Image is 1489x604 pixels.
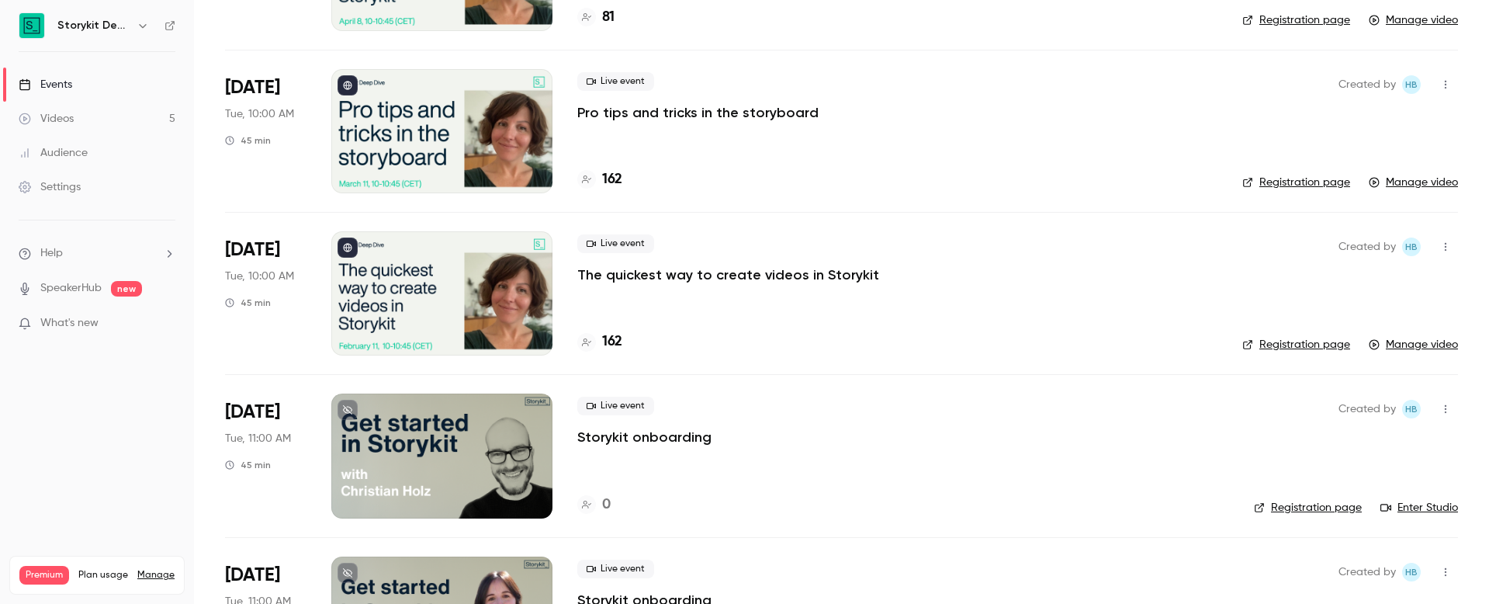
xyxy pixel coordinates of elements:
[602,332,622,352] h4: 162
[1402,400,1421,418] span: Heidi Bordal
[19,13,44,38] img: Storykit Deep Dives
[225,269,294,284] span: Tue, 10:00 AM
[577,103,819,122] a: Pro tips and tricks in the storyboard
[577,428,712,446] a: Storykit onboarding
[577,234,654,253] span: Live event
[602,7,615,28] h4: 81
[1254,500,1362,515] a: Registration page
[19,111,74,127] div: Videos
[19,77,72,92] div: Events
[1402,75,1421,94] span: Heidi Bordal
[225,431,291,446] span: Tue, 11:00 AM
[225,75,280,100] span: [DATE]
[577,495,611,515] a: 0
[1405,238,1418,256] span: HB
[577,397,654,415] span: Live event
[577,72,654,91] span: Live event
[1338,563,1396,581] span: Created by
[225,563,280,588] span: [DATE]
[1405,400,1418,418] span: HB
[1405,75,1418,94] span: HB
[225,297,271,309] div: 45 min
[19,245,175,262] li: help-dropdown-opener
[40,245,63,262] span: Help
[137,569,175,581] a: Manage
[602,495,611,515] h4: 0
[1242,175,1350,190] a: Registration page
[57,18,130,33] h6: Storykit Deep Dives
[1242,12,1350,28] a: Registration page
[1338,400,1396,418] span: Created by
[1380,500,1458,515] a: Enter Studio
[1402,238,1421,256] span: Heidi Bordal
[225,238,280,262] span: [DATE]
[225,394,306,518] div: Feb 27 Tue, 11:00 AM (Europe/Stockholm)
[1402,563,1421,581] span: Heidi Bordal
[602,169,622,190] h4: 162
[1369,337,1458,352] a: Manage video
[225,459,271,471] div: 45 min
[19,145,88,161] div: Audience
[1369,175,1458,190] a: Manage video
[577,266,879,284] a: The quickest way to create videos in Storykit
[225,106,294,122] span: Tue, 10:00 AM
[157,317,175,331] iframe: Noticeable Trigger
[577,169,622,190] a: 162
[225,400,280,425] span: [DATE]
[111,281,142,297] span: new
[577,560,654,578] span: Live event
[1405,563,1418,581] span: HB
[577,332,622,352] a: 162
[225,69,306,193] div: Mar 11 Tue, 10:00 AM (Europe/Stockholm)
[40,315,99,332] span: What's new
[1338,238,1396,256] span: Created by
[1242,337,1350,352] a: Registration page
[40,280,102,297] a: SpeakerHub
[19,566,69,585] span: Premium
[1369,12,1458,28] a: Manage video
[19,179,81,195] div: Settings
[78,569,128,581] span: Plan usage
[225,134,271,147] div: 45 min
[577,7,615,28] a: 81
[225,231,306,356] div: Feb 11 Tue, 10:00 AM (Europe/Stockholm)
[1338,75,1396,94] span: Created by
